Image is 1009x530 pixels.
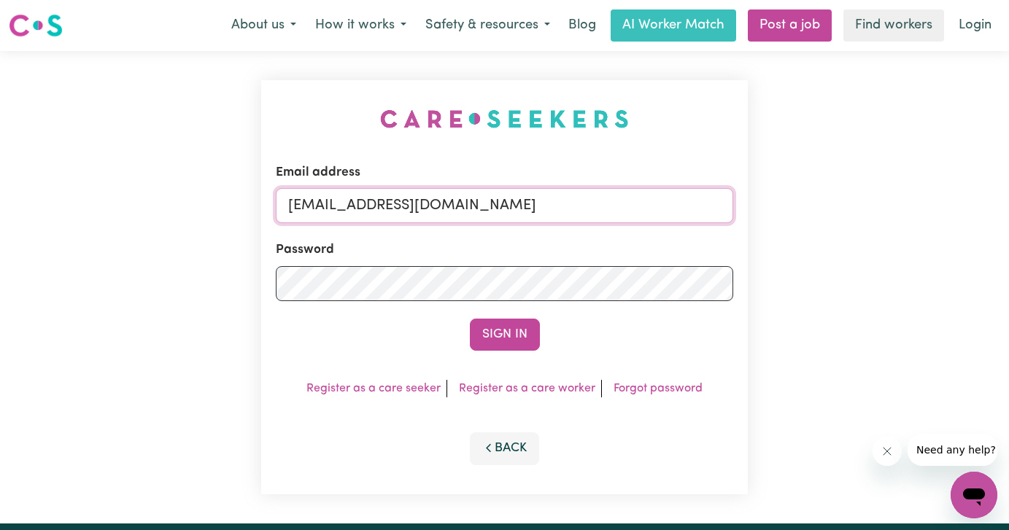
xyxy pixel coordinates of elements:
[459,383,595,394] a: Register as a care worker
[470,319,540,351] button: Sign In
[306,10,416,41] button: How it works
[611,9,736,42] a: AI Worker Match
[748,9,832,42] a: Post a job
[614,383,703,394] a: Forgot password
[873,437,902,466] iframe: Close message
[950,9,1000,42] a: Login
[843,9,944,42] a: Find workers
[9,12,63,39] img: Careseekers logo
[560,9,605,42] a: Blog
[276,188,734,223] input: Email address
[222,10,306,41] button: About us
[416,10,560,41] button: Safety & resources
[276,163,360,182] label: Email address
[9,9,63,42] a: Careseekers logo
[306,383,441,394] a: Register as a care seeker
[470,432,540,464] button: Back
[276,241,334,260] label: Password
[951,472,997,518] iframe: Button to launch messaging window
[908,434,997,466] iframe: Message from company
